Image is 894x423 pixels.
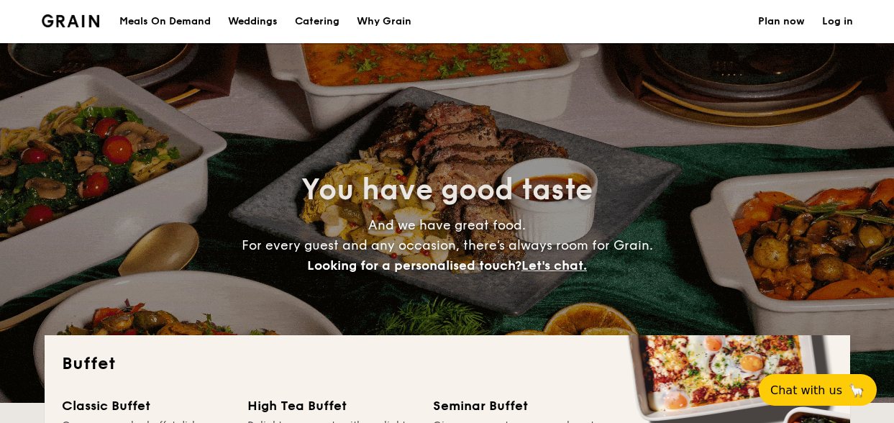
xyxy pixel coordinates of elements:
button: Chat with us🦙 [759,374,877,406]
span: Looking for a personalised touch? [307,258,521,273]
a: Logotype [42,14,100,27]
span: 🦙 [848,382,865,399]
span: Chat with us [770,383,842,397]
span: You have good taste [301,173,593,207]
div: Seminar Buffet [433,396,601,416]
h2: Buffet [62,352,833,376]
span: And we have great food. For every guest and any occasion, there’s always room for Grain. [242,217,653,273]
img: Grain [42,14,100,27]
span: Let's chat. [521,258,587,273]
div: Classic Buffet [62,396,230,416]
div: High Tea Buffet [247,396,416,416]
